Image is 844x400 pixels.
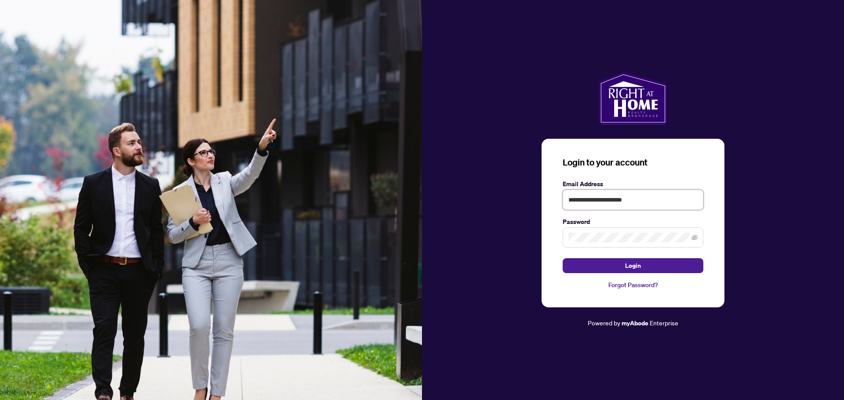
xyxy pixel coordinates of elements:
button: Login [563,258,703,273]
span: Enterprise [650,319,678,327]
h3: Login to your account [563,156,703,169]
img: ma-logo [599,72,667,125]
label: Email Address [563,179,703,189]
span: eye-invisible [691,234,698,241]
a: Forgot Password? [563,280,703,290]
label: Password [563,217,703,227]
a: myAbode [622,318,648,328]
span: Powered by [588,319,620,327]
span: Login [625,259,641,273]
